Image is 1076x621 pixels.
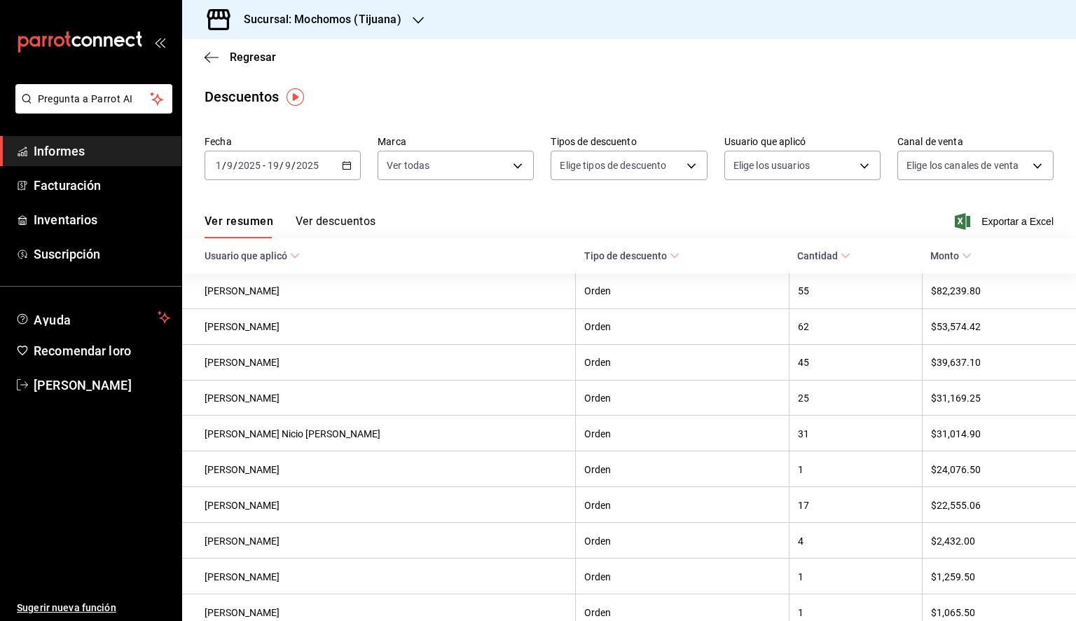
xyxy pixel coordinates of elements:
[798,607,803,618] font: 1
[267,160,280,171] input: --
[798,500,809,511] font: 17
[584,535,611,547] font: Orden
[205,88,279,105] font: Descuentos
[233,160,237,171] font: /
[205,250,300,261] span: Usuario que aplicó
[15,84,172,114] button: Pregunta a Parrot AI
[244,13,401,26] font: Sucursal: Mochomos (Tijuana)
[34,343,131,358] font: Recomendar loro
[10,102,172,116] a: Pregunta a Parrot AI
[798,357,809,369] font: 45
[205,535,280,547] font: [PERSON_NAME]
[584,500,611,511] font: Orden
[205,393,280,404] font: [PERSON_NAME]
[205,136,232,147] font: Fecha
[237,160,261,171] input: ----
[263,160,265,171] font: -
[931,322,981,333] font: $53,574.42
[205,322,280,333] font: [PERSON_NAME]
[34,178,101,193] font: Facturación
[906,160,1019,171] font: Elige los canales de venta
[205,464,280,475] font: [PERSON_NAME]
[931,607,975,618] font: $1,065.50
[798,535,803,547] font: 4
[584,428,611,439] font: Orden
[205,286,280,297] font: [PERSON_NAME]
[584,571,611,582] font: Orden
[154,36,165,48] button: abrir_cajón_menú
[797,250,850,261] span: Cantidad
[724,136,806,147] font: Usuario que aplicó
[34,144,85,158] font: Informes
[584,322,611,333] font: Orden
[798,428,809,439] font: 31
[205,357,280,369] font: [PERSON_NAME]
[222,160,226,171] font: /
[584,251,667,262] font: Tipo de descuento
[584,607,611,618] font: Orden
[38,93,133,104] font: Pregunta a Parrot AI
[981,216,1054,227] font: Exportar a Excel
[584,357,611,369] font: Orden
[798,571,803,582] font: 1
[387,160,429,171] font: Ver todas
[296,160,319,171] input: ----
[584,464,611,475] font: Orden
[34,313,71,327] font: Ayuda
[733,160,810,171] font: Elige los usuarios
[280,160,284,171] font: /
[931,571,975,582] font: $1,259.50
[798,393,809,404] font: 25
[551,136,636,147] font: Tipos de descuento
[931,286,981,297] font: $82,239.80
[17,602,116,613] font: Sugerir nueva función
[296,214,375,228] font: Ver descuentos
[205,607,280,618] font: [PERSON_NAME]
[584,393,611,404] font: Orden
[931,500,981,511] font: $22,555.06
[205,251,287,262] font: Usuario que aplicó
[897,136,963,147] font: Canal de venta
[931,357,981,369] font: $39,637.10
[34,212,97,227] font: Inventarios
[931,464,981,475] font: $24,076.50
[798,464,803,475] font: 1
[958,213,1054,230] button: Exportar a Excel
[34,245,170,264] span: Suscripción
[931,428,981,439] font: $31,014.90
[287,88,304,106] img: Marcador de información sobre herramientas
[798,286,809,297] font: 55
[930,250,972,261] span: Monto
[205,500,280,511] font: [PERSON_NAME]
[284,160,291,171] input: --
[34,378,132,393] font: [PERSON_NAME]
[205,50,276,64] button: Regresar
[226,160,233,171] input: --
[215,160,222,171] input: --
[930,251,959,262] font: Monto
[797,251,838,262] font: Cantidad
[205,214,273,228] font: Ver resumen
[931,535,975,547] font: $2,432.00
[798,322,809,333] font: 62
[931,393,981,404] font: $31,169.25
[205,214,375,238] div: pestañas de navegación
[378,136,406,147] font: Marca
[584,286,611,297] font: Orden
[560,160,666,171] font: Elige tipos de descuento
[291,160,296,171] font: /
[205,571,280,582] font: [PERSON_NAME]
[205,428,380,439] font: [PERSON_NAME] Nicio [PERSON_NAME]
[230,50,276,64] font: Regresar
[584,250,680,261] span: Tipo de descuento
